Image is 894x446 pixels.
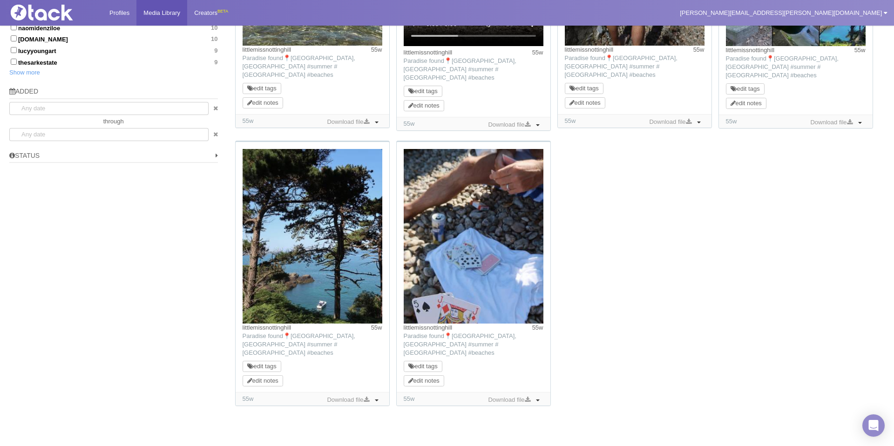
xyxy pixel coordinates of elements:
div: BETA [217,7,228,16]
a: edit notes [569,99,601,106]
div: through [9,115,218,128]
span: Paradise found📍[GEOGRAPHIC_DATA], [GEOGRAPHIC_DATA] #summer #[GEOGRAPHIC_DATA] #beaches [243,332,355,356]
a: littlemissnottinghill [404,324,453,331]
span: Paradise found📍[GEOGRAPHIC_DATA], [GEOGRAPHIC_DATA] #summer #[GEOGRAPHIC_DATA] #beaches [243,54,355,78]
label: naomidenziloe [9,23,218,32]
span: Paradise found📍[GEOGRAPHIC_DATA], [GEOGRAPHIC_DATA] #summer #[GEOGRAPHIC_DATA] #beaches [404,57,516,81]
span: 10 [211,24,217,32]
time: Posted: 30/07/2024, 17:41:40 [532,48,543,57]
input: Any date [9,102,209,115]
a: littlemissnottinghill [243,324,291,331]
a: littlemissnottinghill [565,46,614,53]
a: edit tags [731,85,760,92]
label: thesarkestate [9,57,218,67]
a: littlemissnottinghill [243,46,291,53]
a: edit tags [247,85,277,92]
time: Added: 31/07/2024, 15:55:09 [243,117,254,124]
h5: Added [9,88,218,99]
span: 9 [214,59,217,66]
time: Posted: 30/07/2024, 17:41:40 [693,46,704,54]
a: edit notes [247,377,278,384]
time: Posted: 30/07/2024, 17:41:40 [532,324,543,332]
a: edit tags [408,88,438,95]
a: Download file [647,117,693,127]
img: Image may contain: body part, hand, person, rock, accessories, wallet, can, tin, game, business c... [404,149,543,324]
a: Download file [325,117,371,127]
label: [DOMAIN_NAME] [9,34,218,43]
span: 9 [214,47,217,54]
a: edit tags [408,363,438,370]
input: Any date [9,128,209,141]
time: Added: 31/07/2024, 15:54:55 [243,395,254,402]
a: edit tags [569,85,599,92]
span: Paradise found📍[GEOGRAPHIC_DATA], [GEOGRAPHIC_DATA] #summer #[GEOGRAPHIC_DATA] #beaches [404,332,516,356]
span: Paradise found📍[GEOGRAPHIC_DATA], [GEOGRAPHIC_DATA] #summer #[GEOGRAPHIC_DATA] #beaches [726,55,839,79]
label: lucyyoungart [9,46,218,55]
a: clear [209,128,218,141]
a: clear [209,102,218,115]
time: Added: 31/07/2024, 15:54:58 [565,117,576,124]
span: Paradise found📍[GEOGRAPHIC_DATA], [GEOGRAPHIC_DATA] #summer #[GEOGRAPHIC_DATA] #beaches [565,54,677,78]
a: Show more [9,69,40,76]
img: Tack [7,5,100,20]
span: 10 [211,35,217,43]
input: lucyyoungart9 [11,47,17,53]
time: Added: 31/07/2024, 15:54:53 [404,395,415,402]
time: Posted: 30/07/2024, 17:41:40 [371,324,382,332]
time: Added: 31/07/2024, 15:54:56 [726,118,737,125]
input: thesarkestate9 [11,59,17,65]
a: edit notes [408,377,440,384]
time: Added: 31/07/2024, 15:55:00 [404,120,415,127]
a: edit notes [408,102,440,109]
input: [DOMAIN_NAME]10 [11,35,17,41]
a: Download file [486,120,532,130]
a: Download file [325,395,371,405]
div: Open Intercom Messenger [862,414,885,437]
a: littlemissnottinghill [726,47,775,54]
a: Download file [486,395,532,405]
img: Image may contain: nature, outdoors, scenery, plant, vegetation, tree, landscape, land, sea, wate... [243,149,382,324]
a: Download file [808,117,854,128]
a: edit notes [731,100,762,107]
a: edit notes [247,99,278,106]
a: edit tags [247,363,277,370]
time: Posted: 30/07/2024, 17:41:40 [854,46,866,54]
a: littlemissnottinghill [404,49,453,56]
h5: Status [9,152,218,163]
time: Posted: 30/07/2024, 17:41:40 [371,46,382,54]
input: naomidenziloe10 [11,24,17,30]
